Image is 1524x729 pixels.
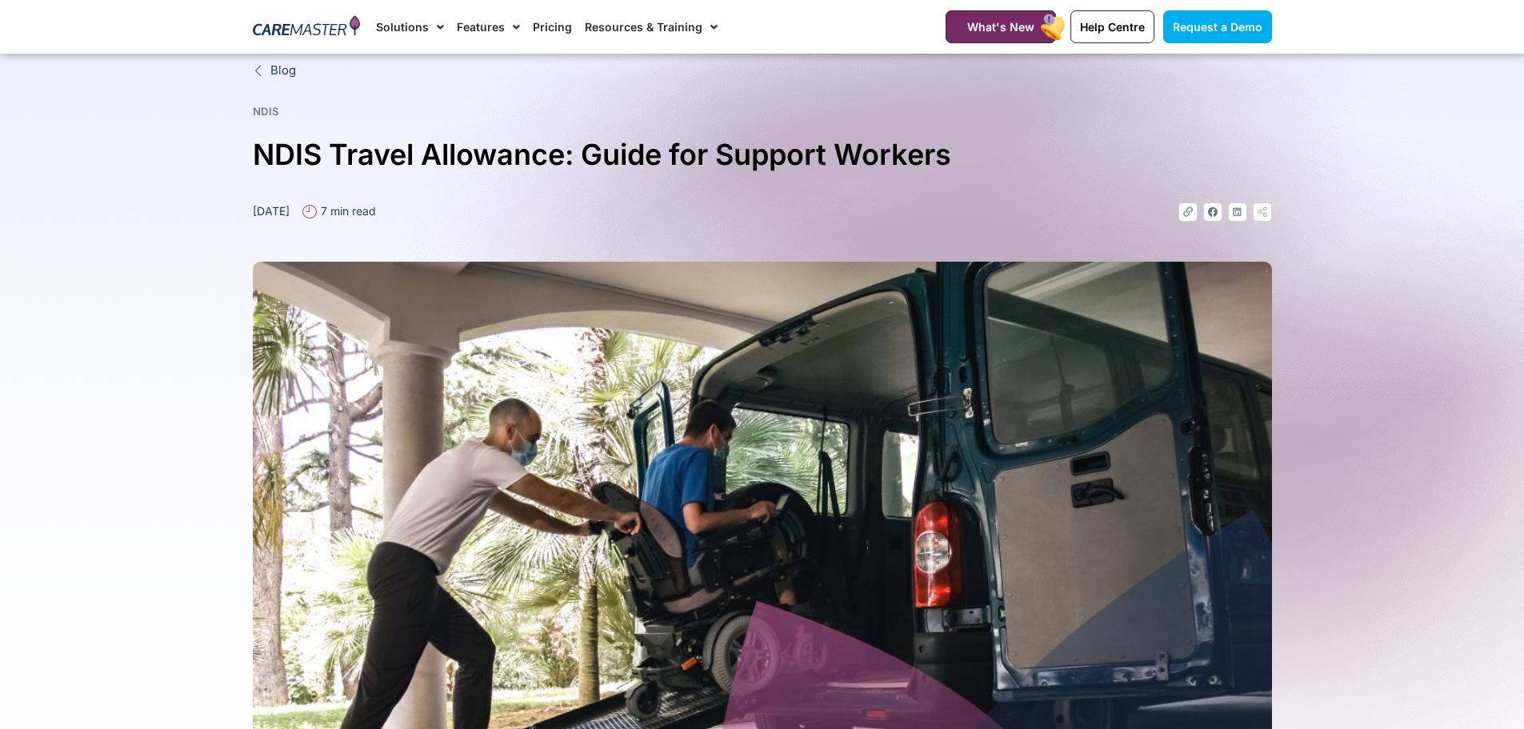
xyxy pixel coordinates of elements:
time: [DATE] [253,204,290,218]
a: NDIS [253,105,279,118]
img: CareMaster Logo [253,15,361,39]
span: Blog [266,62,296,80]
a: What's New [946,10,1056,43]
a: Request a Demo [1163,10,1272,43]
a: Help Centre [1070,10,1154,43]
span: 7 min read [317,202,376,219]
h1: NDIS Travel Allowance: Guide for Support Workers [253,131,1272,178]
span: Request a Demo [1173,20,1262,34]
a: Blog [253,62,1272,80]
span: What's New [967,20,1034,34]
span: Help Centre [1080,20,1145,34]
